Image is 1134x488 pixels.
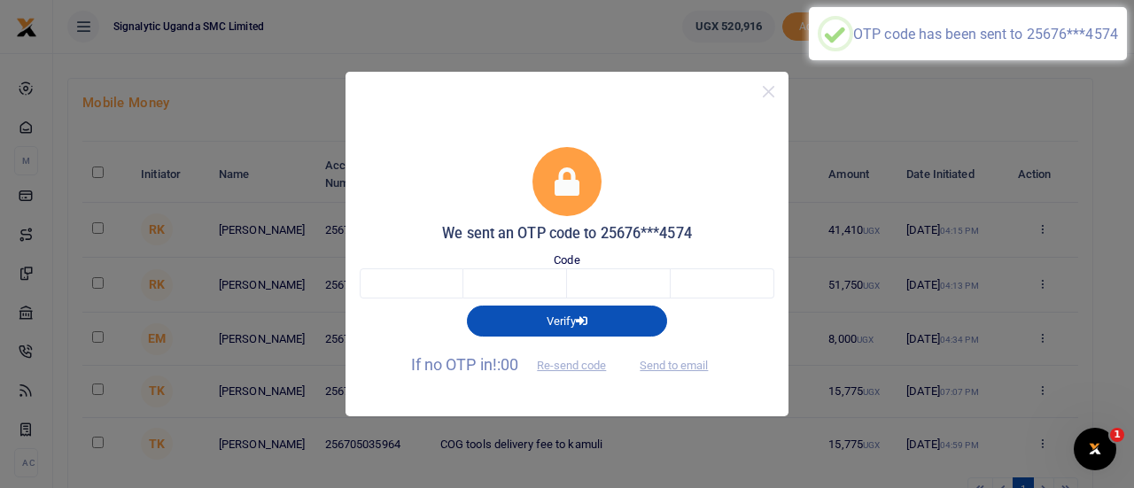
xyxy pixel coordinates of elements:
[1074,428,1116,470] iframe: Intercom live chat
[411,355,622,374] span: If no OTP in
[467,306,667,336] button: Verify
[853,26,1118,43] div: OTP code has been sent to 25676***4574
[1110,428,1124,442] span: 1
[756,79,781,105] button: Close
[493,355,518,374] span: !:00
[360,225,774,243] h5: We sent an OTP code to 25676***4574
[554,252,579,269] label: Code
